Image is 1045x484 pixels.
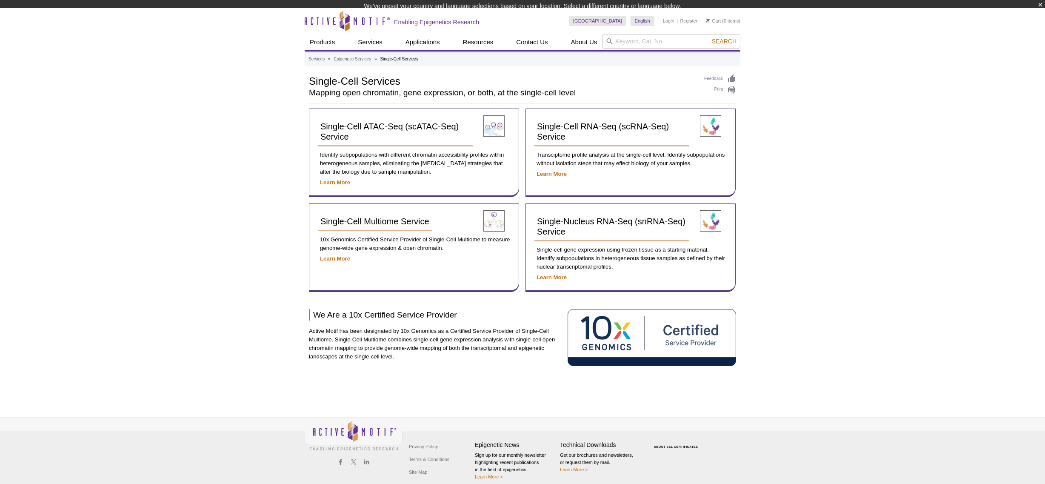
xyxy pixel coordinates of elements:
[706,18,721,24] a: Cart
[394,18,479,26] h2: Enabling Epigenetics Research
[305,418,403,452] img: Active Motif,
[407,440,440,453] a: Privacy Policy
[407,466,429,478] a: Site Map
[560,441,641,449] h4: Technical Downloads
[537,171,567,177] a: Learn More
[318,151,510,176] p: Identify subpopulations with different chromatin accessibility profiles within heterogeneous samp...
[328,57,331,61] li: »
[308,55,325,63] a: Services
[400,34,445,50] a: Applications
[700,115,721,137] img: Single-Cell RNA-Seq (scRNA-Seq) Service
[305,34,340,50] a: Products
[645,433,709,452] table: Click to Verify - This site chose Symantec SSL for secure e-commerce and confidential communicati...
[483,210,505,232] img: Single-Cell Multiome Service​
[569,16,626,26] a: [GEOGRAPHIC_DATA]
[677,16,678,26] li: |
[534,246,727,271] p: Single-cell gene expression using frozen tissue as a starting material. Identify subpopulations i...
[663,18,674,24] a: Login
[700,210,721,232] img: Single-Nucleus RNA-Seq (snRNA-Seq) Service
[320,255,350,262] a: Learn More
[353,34,388,50] a: Services
[709,37,739,45] button: Search
[706,18,710,23] img: Your Cart
[309,327,561,361] p: Active Motif has been designated by 10x Genomics as a Certified Service Provider of Single-Cell M...
[631,16,654,26] a: English
[704,86,736,95] a: Print
[318,117,473,146] a: Single-Cell ATAC-Seq (scATAC-Seq) Service
[534,212,689,241] a: Single-Nucleus RNA-Seq (snRNA-Seq) Service​
[680,18,697,24] a: Register
[309,74,696,87] h1: Single-Cell Services
[407,453,451,466] a: Terms & Conditions
[483,115,505,137] img: Single-Cell ATAC-Seq (scATAC-Seq) Service
[458,34,499,50] a: Resources
[320,122,459,141] span: Single-Cell ATAC-Seq (scATAC-Seq) Service
[706,16,740,26] li: (0 items)
[511,34,553,50] a: Contact Us
[534,117,689,146] a: Single-Cell RNA-Seq (scRNA-Seq) Service
[654,445,698,448] a: ABOUT SSL CERTIFICATES
[573,6,596,26] img: Change Here
[380,57,418,61] li: Single-Cell Services
[704,74,736,83] a: Feedback
[566,34,602,50] a: About Us
[534,151,727,168] p: Transciptome profile analysis at the single-cell level. Identify subpopulations without isolation...
[537,217,685,236] span: Single-Nucleus RNA-Seq (snRNA-Seq) Service​
[475,452,556,481] p: Sign up for our monthly newsletter highlighting recent publications in the field of epigenetics.
[475,474,503,479] a: Learn More >
[602,34,740,49] input: Keyword, Cat. No.
[560,452,641,473] p: Get our brochures and newsletters, or request them by mail.
[568,309,736,366] img: 10X Genomics Certified Service Provider
[318,212,432,231] a: Single-Cell Multiome Service​
[475,441,556,449] h4: Epigenetic News
[537,274,567,281] a: Learn More
[320,179,350,186] a: Learn More
[560,467,588,472] a: Learn More >
[374,57,377,61] li: »
[318,235,510,252] p: 10x Genomics Certified Service Provider of Single-Cell Multiome to measure genome-wide gene expre...
[320,217,429,226] span: Single-Cell Multiome Service​
[334,55,371,63] a: Epigenetic Services
[537,122,669,141] span: Single-Cell RNA-Seq (scRNA-Seq) Service
[712,38,737,45] span: Search
[309,89,696,97] h2: Mapping open chromatin, gene expression, or both, at the single-cell level
[309,309,561,321] h2: We Are a 10x Certified Service Provider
